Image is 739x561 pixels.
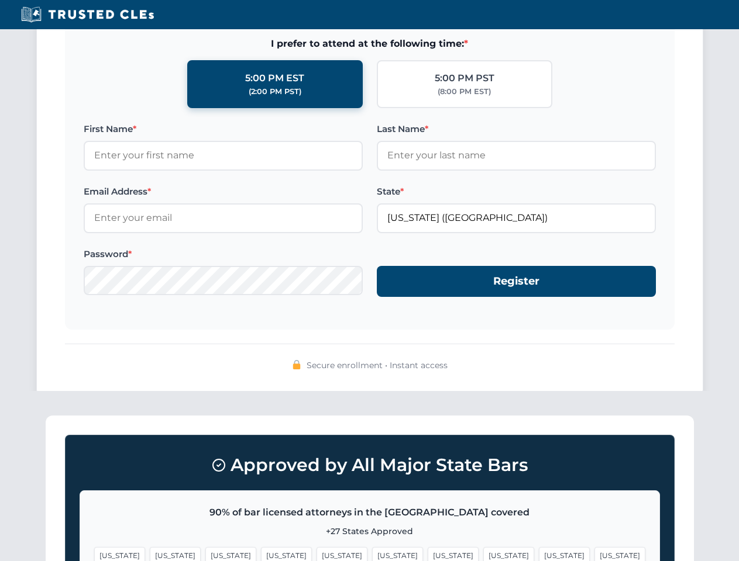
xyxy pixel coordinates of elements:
[438,86,491,98] div: (8:00 PM EST)
[84,185,363,199] label: Email Address
[84,141,363,170] input: Enter your first name
[377,266,656,297] button: Register
[94,525,645,538] p: +27 States Approved
[18,6,157,23] img: Trusted CLEs
[249,86,301,98] div: (2:00 PM PST)
[377,122,656,136] label: Last Name
[84,203,363,233] input: Enter your email
[435,71,494,86] div: 5:00 PM PST
[84,247,363,261] label: Password
[377,141,656,170] input: Enter your last name
[84,36,656,51] span: I prefer to attend at the following time:
[94,505,645,520] p: 90% of bar licensed attorneys in the [GEOGRAPHIC_DATA] covered
[377,185,656,199] label: State
[292,360,301,369] img: 🔒
[377,203,656,233] input: Florida (FL)
[84,122,363,136] label: First Name
[245,71,304,86] div: 5:00 PM EST
[307,359,448,372] span: Secure enrollment • Instant access
[80,449,660,481] h3: Approved by All Major State Bars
